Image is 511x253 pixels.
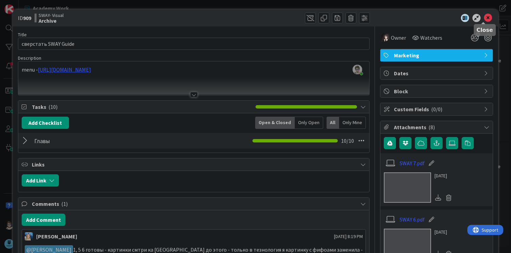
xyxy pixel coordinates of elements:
img: GSQywPghEhdbY4OwXOWrjRcy4shk9sHH.png [353,65,362,74]
div: [PERSON_NAME] [36,232,77,240]
span: Tasks [32,103,252,111]
a: SWAY 7.pdf [400,159,425,167]
b: Archive [39,18,64,23]
span: ID [18,14,31,22]
div: [DATE] [435,229,454,236]
span: Attachments [394,123,481,131]
span: Block [394,87,481,95]
span: Links [32,160,357,169]
span: Description [18,55,41,61]
span: Marketing [394,51,481,59]
input: Add Checklist... [32,135,181,147]
button: Add Link [22,174,59,187]
span: [DATE] 8:19 PM [334,233,363,240]
span: @ [26,246,31,253]
label: Title [18,32,27,38]
div: All [327,117,339,129]
h5: Close [476,27,493,33]
span: Owner [391,34,406,42]
button: Add Checklist [22,117,69,129]
span: Watchers [420,34,442,42]
span: ( 8 ) [428,124,435,131]
span: SWAY- Visual [39,13,64,18]
span: 10 / 10 [341,137,354,145]
img: MA [25,232,33,240]
a: SWAY 6.pdf [400,215,425,223]
div: Only Open [295,117,323,129]
span: Dates [394,69,481,77]
a: [URL][DOMAIN_NAME] [38,66,91,73]
div: Only Mine [339,117,366,129]
input: type card name here... [18,38,370,50]
button: Add Comment [22,214,65,226]
b: 909 [23,15,31,21]
p: menu - [22,66,366,74]
span: Support [14,1,31,9]
span: Comments [32,200,357,208]
img: BN [381,34,390,42]
span: Custom Fields [394,105,481,113]
span: ( 0/0 ) [431,106,442,113]
span: [PERSON_NAME] [26,246,71,253]
span: ( 10 ) [48,103,58,110]
span: ( 1 ) [61,200,68,207]
div: Download [435,193,442,202]
div: [DATE] [435,172,454,179]
div: Open & Closed [255,117,295,129]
